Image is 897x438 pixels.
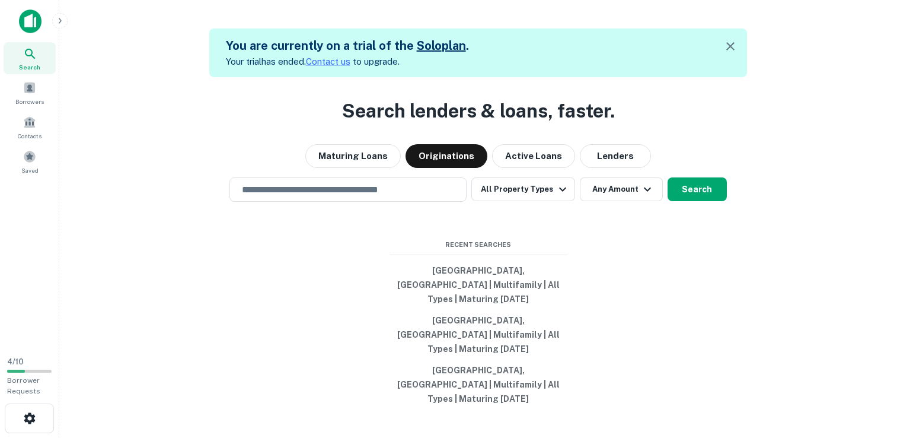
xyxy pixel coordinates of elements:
[306,56,350,66] a: Contact us
[4,42,56,74] a: Search
[21,166,39,175] span: Saved
[4,77,56,109] a: Borrowers
[19,62,40,72] span: Search
[390,310,567,360] button: [GEOGRAPHIC_DATA], [GEOGRAPHIC_DATA] | Multifamily | All Types | Maturing [DATE]
[417,39,466,53] a: Soloplan
[4,111,56,143] a: Contacts
[15,97,44,106] span: Borrowers
[226,55,469,69] p: Your trial has ended. to upgrade.
[390,360,567,410] button: [GEOGRAPHIC_DATA], [GEOGRAPHIC_DATA] | Multifamily | All Types | Maturing [DATE]
[226,37,469,55] h5: You are currently on a trial of the .
[305,144,401,168] button: Maturing Loans
[471,177,574,201] button: All Property Types
[342,97,615,125] h3: Search lenders & loans, faster.
[668,177,727,201] button: Search
[390,260,567,310] button: [GEOGRAPHIC_DATA], [GEOGRAPHIC_DATA] | Multifamily | All Types | Maturing [DATE]
[7,357,24,366] span: 4 / 10
[4,145,56,177] a: Saved
[19,9,42,33] img: capitalize-icon.png
[406,144,487,168] button: Originations
[492,144,575,168] button: Active Loans
[580,177,663,201] button: Any Amount
[7,376,40,395] span: Borrower Requests
[580,144,651,168] button: Lenders
[390,240,567,250] span: Recent Searches
[18,131,42,141] span: Contacts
